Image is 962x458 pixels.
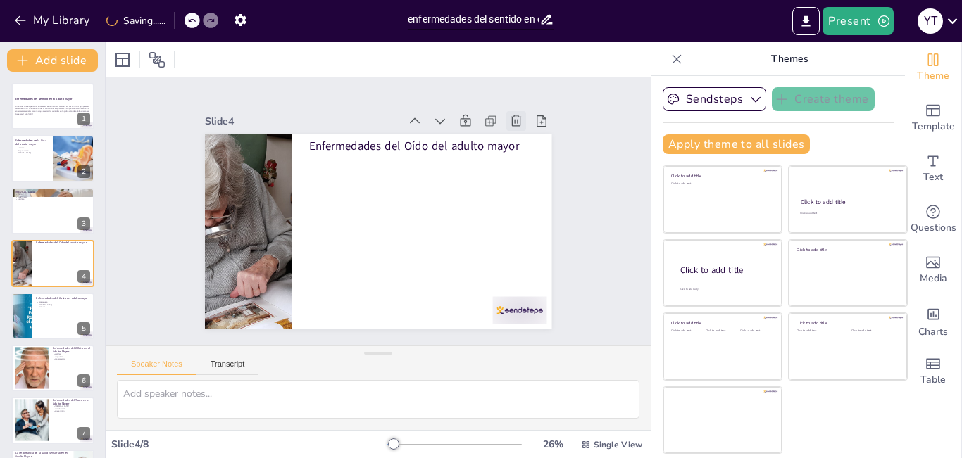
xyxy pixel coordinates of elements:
p: hipogeusia [36,300,90,303]
div: Get real-time input from your audience [905,194,961,245]
p: Enfermedades del Gusto del adulto mayor [36,295,90,300]
p: Enfermedades de la Vista del adulto mayor [15,138,49,146]
p: tratamiento [15,196,90,198]
div: Change the overall theme [905,42,961,93]
div: Click to add title [797,320,897,326]
div: Slide 4 / 8 [111,438,387,451]
div: Click to add title [797,246,897,252]
div: Click to add text [671,182,772,186]
div: Layout [111,49,134,71]
div: Click to add text [851,329,896,333]
button: Apply theme to all slides [663,134,810,154]
div: Click to add text [740,329,772,333]
span: Text [923,170,943,185]
div: 1 [11,83,94,129]
button: Speaker Notes [117,360,196,375]
div: 7 [77,427,90,440]
p: Generated with [URL] [15,113,90,115]
button: Sendsteps [663,87,766,111]
div: y t [918,8,943,34]
p: A medida que las personas envejecen, experimentan cambios en sus sentidos que pueden ser el resul... [15,105,90,113]
div: Click to add body [680,288,769,291]
p: Enfermedades del Olfato en el Adulto Mayor [53,346,90,354]
div: Click to add title [801,198,894,206]
div: Click to add text [797,329,841,333]
div: Click to add title [680,265,770,276]
p: [MEDICAL_DATA] [53,405,90,408]
button: Transcript [196,360,259,375]
p: Enfermedades del Oído del adulto mayor [213,150,392,312]
button: My Library [11,9,96,32]
div: Add images, graphics, shapes or video [905,245,961,295]
div: Click to add text [706,329,737,333]
div: 5 [11,293,94,339]
button: Create theme [772,87,875,111]
p: cataratas [15,146,49,149]
div: 3 [77,217,90,230]
span: Media [920,271,947,286]
div: Add ready made slides [905,93,961,144]
div: 5 [77,322,90,335]
div: Saving...... [106,14,165,27]
p: sensibilidad [53,407,90,410]
span: Theme [917,68,949,84]
div: 2 [77,165,90,178]
div: Slide 4 [297,260,451,400]
strong: Enfermedades del Sentido en el Adulto Mayor [15,97,73,101]
span: Questions [911,220,956,236]
div: Click to add title [671,320,772,326]
p: daño [15,193,90,196]
p: seguridad [53,355,90,358]
div: 4 [11,240,94,286]
div: Click to add title [671,173,772,179]
div: Add charts and graphs [905,295,961,346]
div: 6 [77,374,90,387]
div: 4 [77,270,90,283]
textarea: Esta es una pregunta que puedes hacerle a tu audiencia mientras presentas. Tu audiencia puede res... [117,380,639,419]
p: prevención [53,410,90,413]
span: Table [920,372,946,388]
p: calidad [53,352,90,355]
p: tratamiento [53,358,90,361]
p: pérdida [15,198,90,201]
div: Click to add text [671,329,703,333]
span: Position [149,51,165,68]
p: [MEDICAL_DATA] [36,303,90,306]
p: [MEDICAL_DATA] [15,151,49,154]
span: Charts [918,324,948,340]
div: 3 [11,188,94,234]
div: Add text boxes [905,144,961,194]
button: y t [918,7,943,35]
button: Export to PowerPoint [792,7,820,35]
div: 6 [11,345,94,391]
p: Enfermedades del Oído del adulto mayor [36,241,90,246]
div: Click to add text [800,212,894,215]
p: degeneración [15,148,49,151]
p: [MEDICAL_DATA] [15,190,90,194]
div: 26 % [536,438,570,451]
div: 2 [11,135,94,182]
p: factores [36,305,90,308]
button: Add slide [7,49,98,72]
div: Add a table [905,346,961,397]
span: Single View [594,439,642,450]
input: Insert title [408,9,539,30]
span: Template [912,119,955,134]
div: 1 [77,113,90,125]
button: Present [823,7,893,35]
p: Themes [688,42,891,76]
div: 7 [11,397,94,443]
p: Enfermedades del Tacto en el Adulto Mayor [53,398,90,406]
